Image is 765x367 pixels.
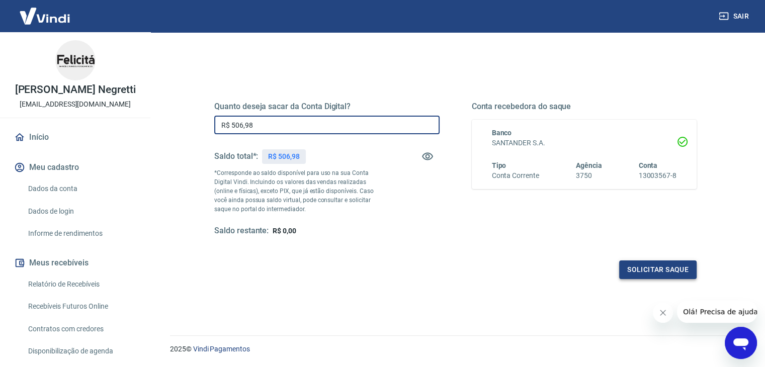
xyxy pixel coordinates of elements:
[717,7,753,26] button: Sair
[55,40,96,80] img: 7b69901b-a704-4640-828a-1777174df25c.jpeg
[193,345,250,353] a: Vindi Pagamentos
[24,223,138,244] a: Informe de rendimentos
[268,151,300,162] p: R$ 506,98
[214,168,383,214] p: *Corresponde ao saldo disponível para uso na sua Conta Digital Vindi. Incluindo os valores das ve...
[24,341,138,361] a: Disponibilização de agenda
[214,102,440,112] h5: Quanto deseja sacar da Conta Digital?
[214,226,269,236] h5: Saldo restante:
[12,252,138,274] button: Meus recebíveis
[677,301,757,323] iframe: Mensagem da empresa
[24,201,138,222] a: Dados de login
[638,161,657,169] span: Conta
[12,156,138,178] button: Meu cadastro
[653,303,673,323] iframe: Fechar mensagem
[273,227,296,235] span: R$ 0,00
[492,129,512,137] span: Banco
[576,161,602,169] span: Agência
[12,1,77,31] img: Vindi
[492,138,677,148] h6: SANTANDER S.A.
[492,170,539,181] h6: Conta Corrente
[725,327,757,359] iframe: Botão para abrir a janela de mensagens
[20,99,131,110] p: [EMAIL_ADDRESS][DOMAIN_NAME]
[472,102,697,112] h5: Conta recebedora do saque
[24,319,138,339] a: Contratos com credores
[619,260,697,279] button: Solicitar saque
[214,151,258,161] h5: Saldo total*:
[576,170,602,181] h6: 3750
[24,274,138,295] a: Relatório de Recebíveis
[12,126,138,148] a: Início
[15,84,136,95] p: [PERSON_NAME] Negretti
[170,344,741,354] p: 2025 ©
[24,296,138,317] a: Recebíveis Futuros Online
[6,7,84,15] span: Olá! Precisa de ajuda?
[638,170,676,181] h6: 13003567-8
[492,161,506,169] span: Tipo
[24,178,138,199] a: Dados da conta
